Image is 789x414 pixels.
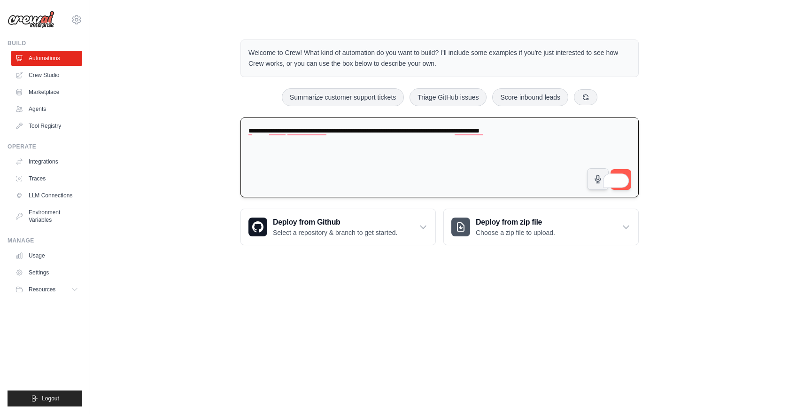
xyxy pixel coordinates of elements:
a: Integrations [11,154,82,169]
div: Manage [8,237,82,244]
a: Settings [11,265,82,280]
h3: Deploy from Github [273,217,397,228]
iframe: Chat Widget [742,369,789,414]
a: Environment Variables [11,205,82,227]
a: Tool Registry [11,118,82,133]
img: Logo [8,11,54,29]
a: Marketplace [11,85,82,100]
a: Crew Studio [11,68,82,83]
textarea: To enrich screen reader interactions, please activate Accessibility in Grammarly extension settings [240,117,639,198]
button: Logout [8,391,82,406]
p: Select a repository & branch to get started. [273,228,397,237]
h3: Deploy from zip file [476,217,555,228]
span: Logout [42,395,59,402]
span: Resources [29,286,55,293]
a: Agents [11,102,82,117]
button: Triage GitHub issues [410,88,487,106]
a: Automations [11,51,82,66]
a: Usage [11,248,82,263]
a: Traces [11,171,82,186]
div: Operate [8,143,82,150]
a: LLM Connections [11,188,82,203]
p: Welcome to Crew! What kind of automation do you want to build? I'll include some examples if you'... [248,47,631,69]
div: Build [8,39,82,47]
button: Resources [11,282,82,297]
p: Choose a zip file to upload. [476,228,555,237]
button: Score inbound leads [492,88,568,106]
button: Summarize customer support tickets [282,88,404,106]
